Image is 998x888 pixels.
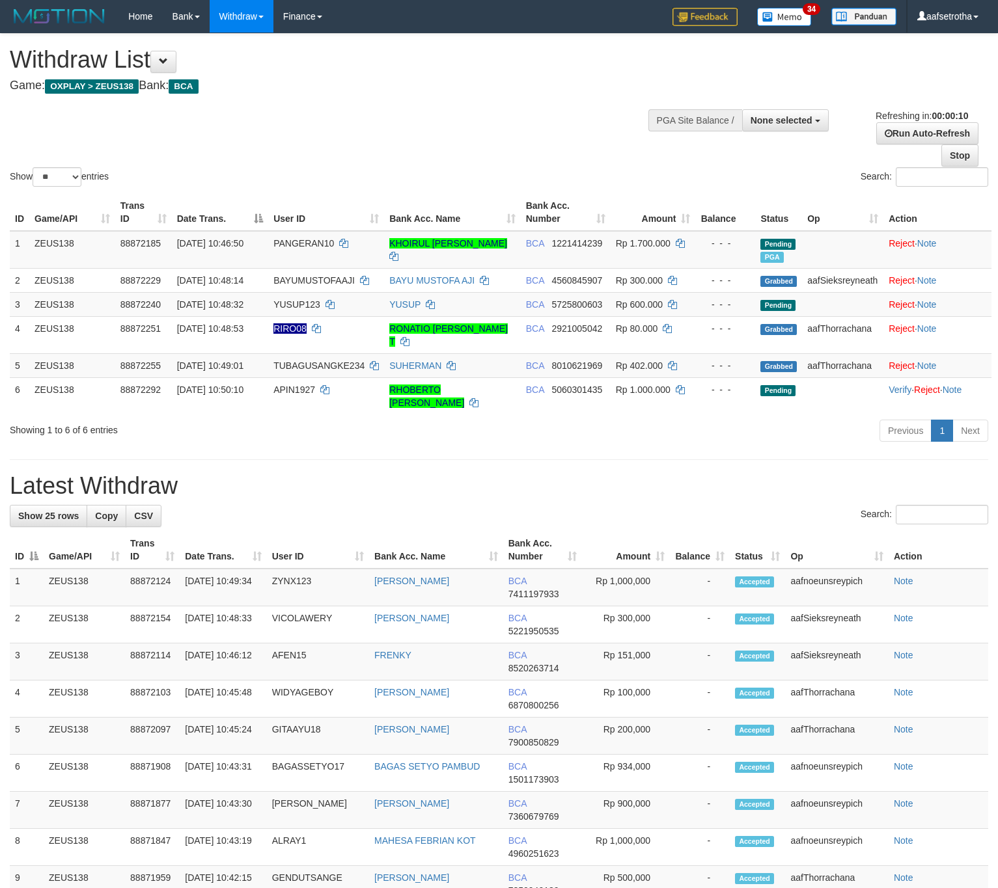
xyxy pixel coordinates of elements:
[177,384,243,395] span: [DATE] 10:50:10
[582,643,670,680] td: Rp 151,000
[267,829,369,866] td: ALRAY1
[880,420,932,442] a: Previous
[169,79,198,94] span: BCA
[10,47,652,73] h1: Withdraw List
[670,531,730,569] th: Balance: activate to sort column ascending
[785,792,888,829] td: aafnoeunsreypich
[29,377,115,414] td: ZEUS138
[896,505,988,524] input: Search:
[389,275,475,286] a: BAYU MUSTOFA AJI
[670,718,730,755] td: -
[551,384,602,395] span: Copy 5060301435 to clipboard
[10,606,44,643] td: 2
[10,7,109,26] img: MOTION_logo.png
[180,792,266,829] td: [DATE] 10:43:30
[648,109,742,131] div: PGA Site Balance /
[526,360,544,371] span: BCA
[735,651,774,662] span: Accepted
[616,238,671,249] span: Rp 1.700.000
[755,194,802,231] th: Status
[10,755,44,792] td: 6
[551,275,602,286] span: Copy 4560845907 to clipboard
[389,360,441,371] a: SUHERMAN
[29,292,115,316] td: ZEUS138
[29,231,115,269] td: ZEUS138
[120,299,161,310] span: 88872240
[672,8,738,26] img: Feedback.jpg
[760,252,783,263] span: Marked by aafnoeunsreypich
[273,323,307,334] span: Nama rekening ada tanda titik/strip, harap diedit
[785,606,888,643] td: aafSieksreyneath
[883,353,991,377] td: ·
[374,576,449,586] a: [PERSON_NAME]
[802,268,883,292] td: aafSieksreyneath
[551,360,602,371] span: Copy 8010621969 to clipboard
[670,569,730,606] td: -
[44,680,125,718] td: ZEUS138
[735,836,774,847] span: Accepted
[10,505,87,527] a: Show 25 rows
[889,531,988,569] th: Action
[508,872,527,883] span: BCA
[889,275,915,286] a: Reject
[952,420,988,442] a: Next
[33,167,81,187] select: Showentries
[180,643,266,680] td: [DATE] 10:46:12
[802,353,883,377] td: aafThorrachana
[44,643,125,680] td: ZEUS138
[700,274,750,287] div: - - -
[87,505,126,527] a: Copy
[735,576,774,587] span: Accepted
[876,122,978,144] a: Run Auto-Refresh
[125,606,180,643] td: 88872154
[125,643,180,680] td: 88872114
[177,360,243,371] span: [DATE] 10:49:01
[508,798,527,809] span: BCA
[29,316,115,353] td: ZEUS138
[526,384,544,395] span: BCA
[751,115,812,126] span: None selected
[742,109,829,131] button: None selected
[44,755,125,792] td: ZEUS138
[125,718,180,755] td: 88872097
[10,418,406,437] div: Showing 1 to 6 of 6 entries
[616,384,671,395] span: Rp 1.000.000
[735,688,774,699] span: Accepted
[267,606,369,643] td: VICOLAWERY
[267,718,369,755] td: GITAAYU18
[700,383,750,396] div: - - -
[10,353,29,377] td: 5
[29,353,115,377] td: ZEUS138
[10,268,29,292] td: 2
[861,505,988,524] label: Search:
[389,323,508,347] a: RONATIO [PERSON_NAME] T
[508,700,559,710] span: Copy 6870800256 to clipboard
[917,275,937,286] a: Note
[10,167,109,187] label: Show entries
[273,238,334,249] span: PANGERAN10
[134,511,153,521] span: CSV
[894,613,913,623] a: Note
[177,238,243,249] span: [DATE] 10:46:50
[177,275,243,286] span: [DATE] 10:48:14
[889,299,915,310] a: Reject
[10,829,44,866] td: 8
[44,569,125,606] td: ZEUS138
[10,718,44,755] td: 5
[29,194,115,231] th: Game/API: activate to sort column ascending
[44,718,125,755] td: ZEUS138
[735,762,774,773] span: Accepted
[10,292,29,316] td: 3
[180,606,266,643] td: [DATE] 10:48:33
[503,531,582,569] th: Bank Acc. Number: activate to sort column ascending
[172,194,268,231] th: Date Trans.: activate to sort column descending
[120,323,161,334] span: 88872251
[384,194,521,231] th: Bank Acc. Name: activate to sort column ascending
[760,361,797,372] span: Grabbed
[582,755,670,792] td: Rp 934,000
[735,799,774,810] span: Accepted
[582,531,670,569] th: Amount: activate to sort column ascending
[582,606,670,643] td: Rp 300,000
[670,680,730,718] td: -
[177,299,243,310] span: [DATE] 10:48:32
